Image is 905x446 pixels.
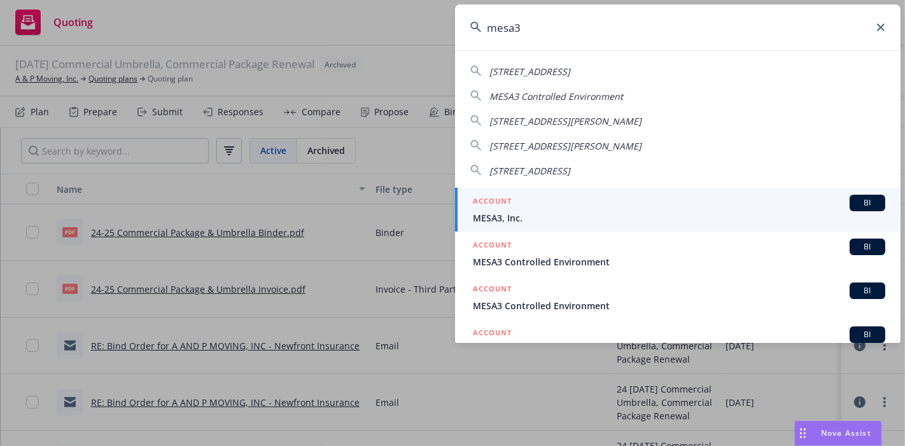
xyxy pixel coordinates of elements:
[455,275,901,319] a: ACCOUNTBIMESA3 Controlled Environment
[455,232,901,275] a: ACCOUNTBIMESA3 Controlled Environment
[489,115,642,127] span: [STREET_ADDRESS][PERSON_NAME]
[455,188,901,232] a: ACCOUNTBIMESA3, Inc.
[473,195,512,210] h5: ACCOUNT
[473,255,885,268] span: MESA3 Controlled Environment
[855,329,880,340] span: BI
[855,285,880,296] span: BI
[473,282,512,298] h5: ACCOUNT
[821,428,871,438] span: Nova Assist
[489,90,623,102] span: MESA3 Controlled Environment
[855,197,880,209] span: BI
[489,165,570,177] span: [STREET_ADDRESS]
[473,239,512,254] h5: ACCOUNT
[855,241,880,253] span: BI
[455,319,901,363] a: ACCOUNTBI
[795,421,811,445] div: Drag to move
[473,211,885,225] span: MESA3, Inc.
[473,299,885,312] span: MESA3 Controlled Environment
[473,326,512,342] h5: ACCOUNT
[489,140,642,152] span: [STREET_ADDRESS][PERSON_NAME]
[489,66,570,78] span: [STREET_ADDRESS]
[455,4,901,50] input: Search...
[794,421,882,446] button: Nova Assist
